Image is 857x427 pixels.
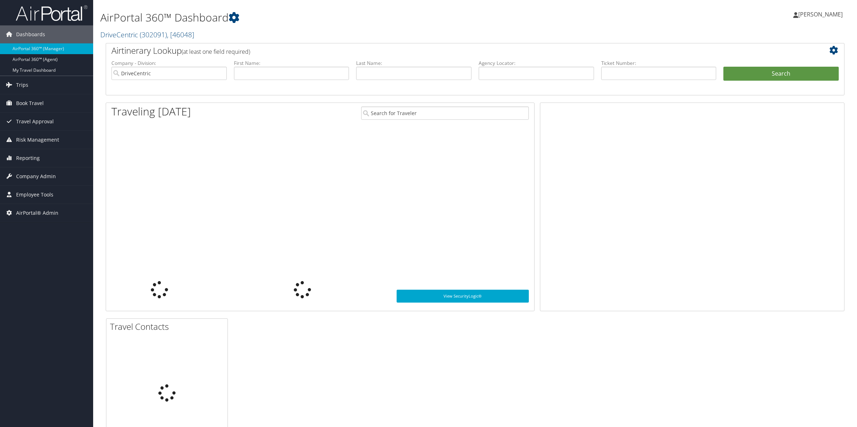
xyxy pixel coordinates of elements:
[601,60,717,67] label: Ticket Number:
[16,167,56,185] span: Company Admin
[16,186,53,204] span: Employee Tools
[16,76,28,94] span: Trips
[16,149,40,167] span: Reporting
[100,10,600,25] h1: AirPortal 360™ Dashboard
[356,60,471,67] label: Last Name:
[111,104,191,119] h1: Traveling [DATE]
[397,290,528,303] a: View SecurityLogic®
[361,106,529,120] input: Search for Traveler
[16,25,45,43] span: Dashboards
[16,131,59,149] span: Risk Management
[16,94,44,112] span: Book Travel
[100,30,194,39] a: DriveCentric
[798,10,843,18] span: [PERSON_NAME]
[140,30,167,39] span: ( 302091 )
[167,30,194,39] span: , [ 46048 ]
[16,204,58,222] span: AirPortal® Admin
[111,60,227,67] label: Company - Division:
[479,60,594,67] label: Agency Locator:
[182,48,250,56] span: (at least one field required)
[111,44,777,57] h2: Airtinerary Lookup
[793,4,850,25] a: [PERSON_NAME]
[110,321,228,333] h2: Travel Contacts
[16,113,54,131] span: Travel Approval
[16,5,87,22] img: airportal-logo.png
[234,60,349,67] label: First Name:
[723,67,839,81] button: Search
